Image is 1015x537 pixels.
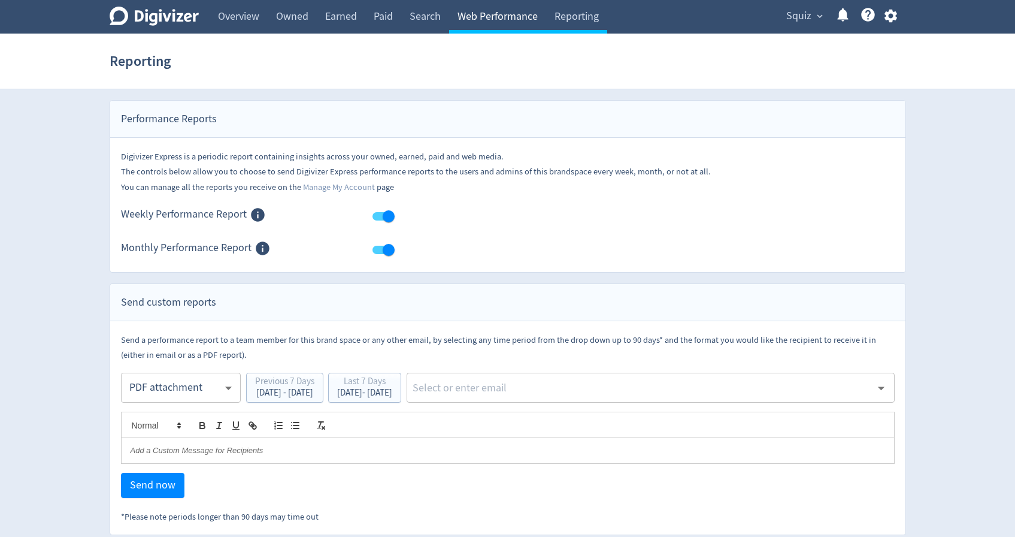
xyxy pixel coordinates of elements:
a: Manage My Account [303,182,375,193]
span: expand_more [814,11,825,22]
span: Monthly Performance Report [121,240,252,257]
span: Send now [130,480,175,491]
button: Last 7 Days[DATE]- [DATE] [328,373,401,403]
svg: Members of this Brand Space can receive Monthly Performance Report via email when enabled [254,240,271,257]
div: [DATE] - [DATE] [255,388,314,397]
div: [DATE] - [DATE] [337,388,392,397]
button: Squiz [782,7,826,26]
small: *Please note periods longer than 90 days may time out [121,511,319,523]
small: Send a performance report to a team member for this brand space or any other email, by selecting ... [121,334,876,361]
span: Weekly Performance Report [121,207,247,223]
div: PDF attachment [129,375,222,402]
div: Send custom reports [110,284,905,321]
h1: Reporting [110,42,171,80]
small: You can manage all the reports you receive on the page [121,182,394,193]
span: Squiz [786,7,811,26]
button: Send now [121,473,184,498]
div: Previous 7 Days [255,377,314,388]
small: The controls below allow you to choose to send Digivizer Express performance reports to the users... [121,166,711,177]
small: Digivizer Express is a periodic report containing insights across your owned, earned, paid and we... [121,151,504,162]
div: Performance Reports [110,101,905,138]
div: Last 7 Days [337,377,392,388]
button: Open [872,379,890,397]
input: Select or enter email [411,379,871,397]
svg: Members of this Brand Space can receive Weekly Performance Report via email when enabled [250,207,266,223]
button: Previous 7 Days[DATE] - [DATE] [246,373,323,403]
